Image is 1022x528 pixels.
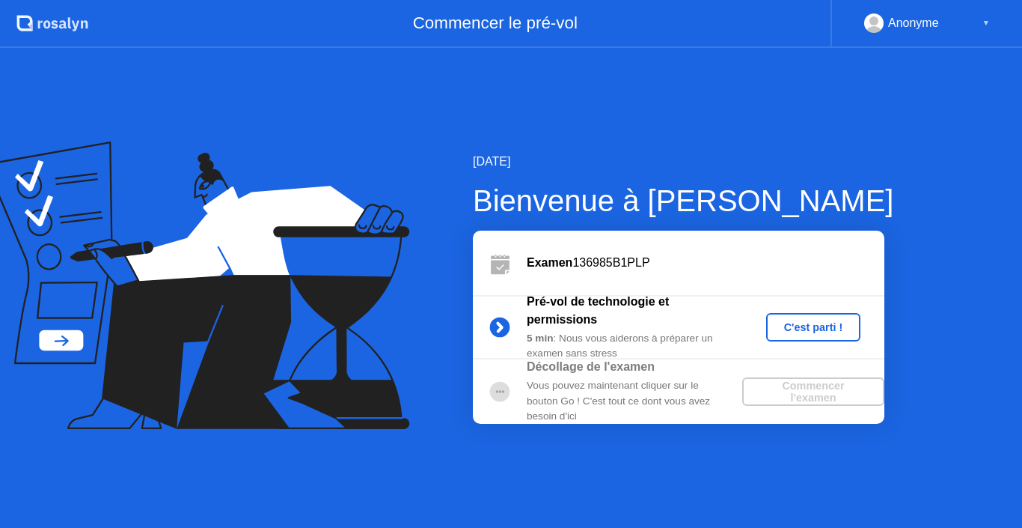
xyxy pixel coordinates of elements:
[748,380,878,404] div: Commencer l'examen
[527,333,554,344] b: 5 min
[766,313,861,342] button: C'est parti !
[982,13,990,33] div: ▼
[527,256,572,269] b: Examen
[888,13,939,33] div: Anonyme
[527,378,742,424] div: Vous pouvez maintenant cliquer sur le bouton Go ! C'est tout ce dont vous avez besoin d'ici
[473,178,893,223] div: Bienvenue à [PERSON_NAME]
[473,153,893,171] div: [DATE]
[527,360,655,373] b: Décollage de l'examen
[772,321,855,333] div: C'est parti !
[527,295,669,326] b: Pré-vol de technologie et permissions
[742,377,884,406] button: Commencer l'examen
[527,331,742,362] div: : Nous vous aiderons à préparer un examen sans stress
[527,254,884,272] div: 136985B1PLP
